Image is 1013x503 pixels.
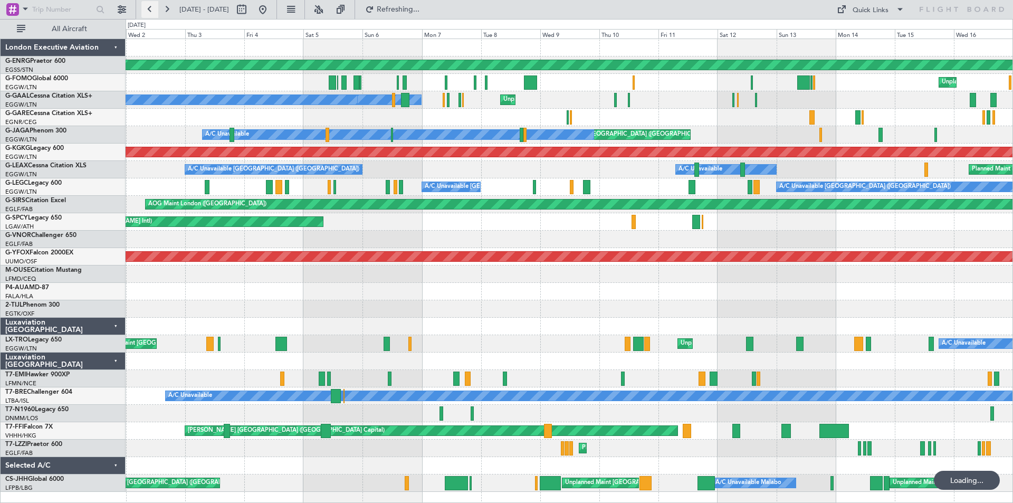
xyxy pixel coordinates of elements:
[5,93,92,99] a: G-GAALCessna Citation XLS+
[5,180,28,186] span: G-LEGC
[5,110,30,117] span: G-GARE
[5,197,66,204] a: G-SIRSCitation Excel
[599,29,658,39] div: Thu 10
[718,29,777,39] div: Sat 12
[895,29,954,39] div: Tue 15
[5,389,72,395] a: T7-BREChallenger 604
[678,162,722,177] div: A/C Unavailable
[5,188,37,196] a: EGGW/LTN
[5,118,37,126] a: EGNR/CEG
[5,145,64,151] a: G-KGKGLegacy 600
[168,388,212,404] div: A/C Unavailable
[5,441,62,448] a: T7-LZZIPraetor 600
[5,310,34,318] a: EGTK/OXF
[303,29,362,39] div: Sat 5
[5,302,23,308] span: 2-TIJL
[179,5,229,14] span: [DATE] - [DATE]
[853,5,888,16] div: Quick Links
[658,29,718,39] div: Fri 11
[148,196,266,212] div: AOG Maint London ([GEOGRAPHIC_DATA])
[5,163,87,169] a: G-LEAXCessna Citation XLS
[5,476,28,482] span: CS-JHH
[565,475,739,491] div: Unplanned Maint [GEOGRAPHIC_DATA] ([GEOGRAPHIC_DATA])
[5,232,77,239] a: G-VNORChallenger 650
[5,197,25,204] span: G-SIRS
[540,29,599,39] div: Wed 9
[954,29,1013,39] div: Wed 16
[5,110,92,117] a: G-GARECessna Citation XLS+
[836,29,895,39] div: Mon 14
[5,215,62,221] a: G-SPCYLegacy 650
[5,250,30,256] span: G-YFOX
[5,476,64,482] a: CS-JHHGlobal 6000
[681,336,854,352] div: Unplanned Maint [GEOGRAPHIC_DATA] ([GEOGRAPHIC_DATA])
[5,205,33,213] a: EGLF/FAB
[360,1,424,18] button: Refreshing...
[5,345,37,353] a: EGGW/LTN
[188,162,359,177] div: A/C Unavailable [GEOGRAPHIC_DATA] ([GEOGRAPHIC_DATA])
[5,372,26,378] span: T7-EMI
[5,258,37,265] a: UUMO/OSF
[5,170,37,178] a: EGGW/LTN
[5,397,29,405] a: LTBA/ISL
[5,180,62,186] a: G-LEGCLegacy 600
[5,441,27,448] span: T7-LZZI
[5,145,30,151] span: G-KGKG
[5,128,30,134] span: G-JAGA
[32,2,93,17] input: Trip Number
[362,29,422,39] div: Sun 6
[5,284,29,291] span: P4-AUA
[5,275,36,283] a: LFMD/CEQ
[777,29,836,39] div: Sun 13
[205,127,249,143] div: A/C Unavailable
[779,179,951,195] div: A/C Unavailable [GEOGRAPHIC_DATA] ([GEOGRAPHIC_DATA])
[188,423,385,439] div: [PERSON_NAME] [GEOGRAPHIC_DATA] ([GEOGRAPHIC_DATA] Capital)
[422,29,481,39] div: Mon 7
[5,58,65,64] a: G-ENRGPraetor 600
[5,406,35,413] span: T7-N1960
[126,29,185,39] div: Wed 2
[128,21,146,30] div: [DATE]
[5,240,33,248] a: EGLF/FAB
[5,250,73,256] a: G-YFOXFalcon 2000EX
[5,101,37,109] a: EGGW/LTN
[5,372,70,378] a: T7-EMIHawker 900XP
[5,128,66,134] a: G-JAGAPhenom 300
[5,337,62,343] a: LX-TROLegacy 650
[5,449,33,457] a: EGLF/FAB
[5,153,37,161] a: EGGW/LTN
[5,93,30,99] span: G-GAAL
[185,29,244,39] div: Thu 3
[5,75,68,82] a: G-FOMOGlobal 6000
[5,414,38,422] a: DNMM/LOS
[5,389,27,395] span: T7-BRE
[425,179,596,195] div: A/C Unavailable [GEOGRAPHIC_DATA] ([GEOGRAPHIC_DATA])
[12,21,114,37] button: All Aircraft
[5,75,32,82] span: G-FOMO
[481,29,540,39] div: Tue 8
[5,302,60,308] a: 2-TIJLPhenom 300
[5,292,33,300] a: FALA/HLA
[715,475,781,491] div: A/C Unavailable Malabo
[87,475,253,491] div: Planned Maint [GEOGRAPHIC_DATA] ([GEOGRAPHIC_DATA])
[5,267,31,273] span: M-OUSE
[5,83,37,91] a: EGGW/LTN
[942,336,986,352] div: A/C Unavailable
[503,92,677,108] div: Unplanned Maint [GEOGRAPHIC_DATA] ([GEOGRAPHIC_DATA])
[244,29,303,39] div: Fri 4
[376,6,421,13] span: Refreshing...
[563,127,712,143] div: Planned [GEOGRAPHIC_DATA] ([GEOGRAPHIC_DATA])
[5,484,33,492] a: LFPB/LBG
[832,1,910,18] button: Quick Links
[5,406,69,413] a: T7-N1960Legacy 650
[5,267,82,273] a: M-OUSECitation Mustang
[5,424,53,430] a: T7-FFIFalcon 7X
[5,424,24,430] span: T7-FFI
[5,136,37,144] a: EGGW/LTN
[5,66,33,74] a: EGSS/STN
[5,337,28,343] span: LX-TRO
[934,471,1000,490] div: Loading...
[5,215,28,221] span: G-SPCY
[5,58,30,64] span: G-ENRG
[582,440,748,456] div: Planned Maint [GEOGRAPHIC_DATA] ([GEOGRAPHIC_DATA])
